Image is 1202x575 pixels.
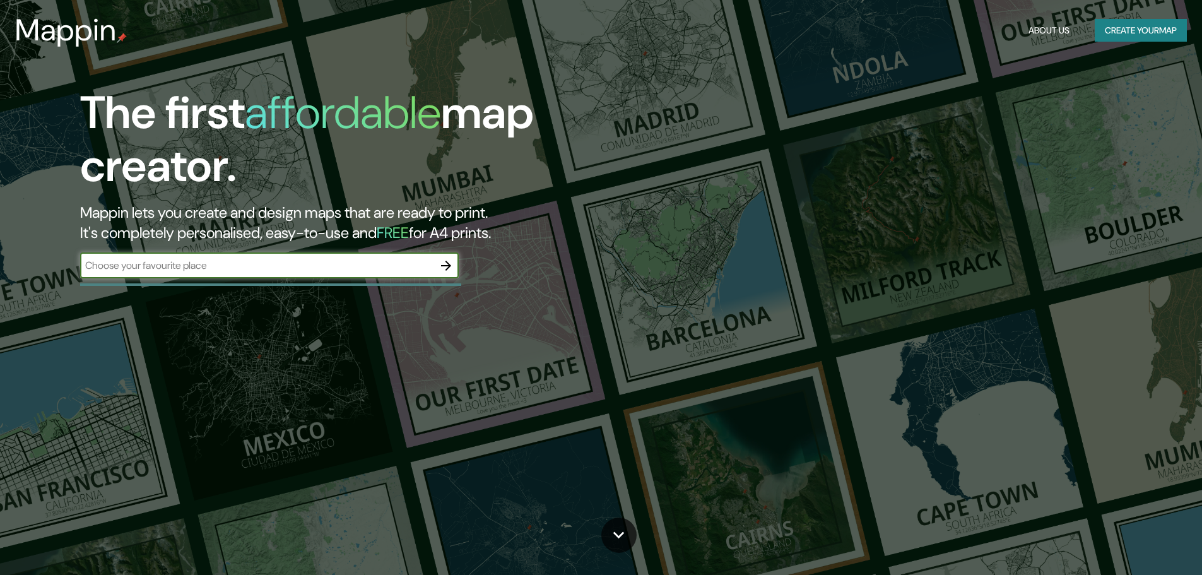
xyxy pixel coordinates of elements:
[245,83,441,142] h1: affordable
[1090,526,1188,561] iframe: Help widget launcher
[15,13,117,48] h3: Mappin
[1095,19,1187,42] button: Create yourmap
[377,223,409,242] h5: FREE
[80,86,681,203] h1: The first map creator.
[80,203,681,243] h2: Mappin lets you create and design maps that are ready to print. It's completely personalised, eas...
[80,258,433,273] input: Choose your favourite place
[117,33,127,43] img: mappin-pin
[1023,19,1075,42] button: About Us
